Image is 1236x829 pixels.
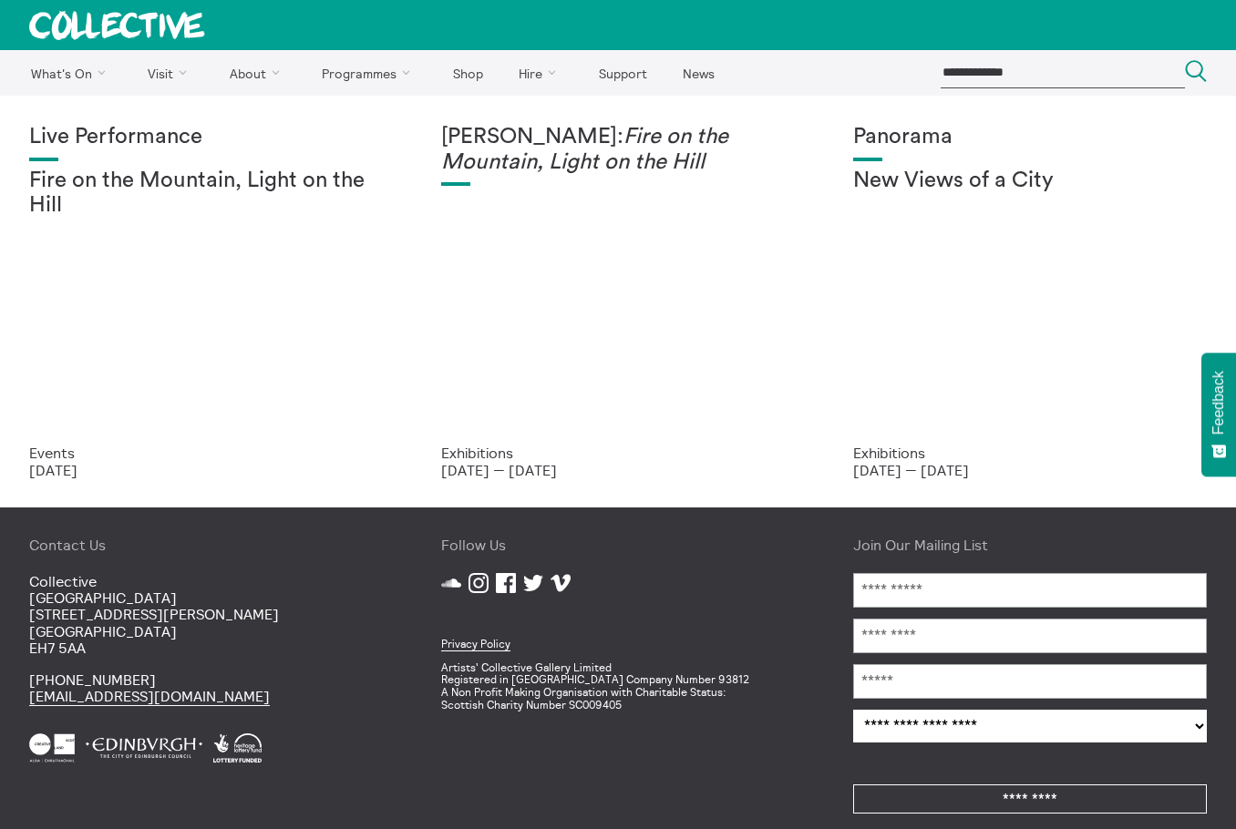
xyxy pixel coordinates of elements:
[412,96,824,507] a: Photo: Eoin Carey [PERSON_NAME]:Fire on the Mountain, Light on the Hill Exhibitions [DATE] — [DATE]
[853,125,1207,150] h1: Panorama
[86,733,202,762] img: City Of Edinburgh Council White
[29,687,270,706] a: [EMAIL_ADDRESS][DOMAIN_NAME]
[853,169,1207,194] h2: New Views of a City
[29,671,383,705] p: [PHONE_NUMBER]
[306,50,434,96] a: Programmes
[213,733,262,762] img: Heritage Lottery Fund
[15,50,129,96] a: What's On
[441,462,795,478] p: [DATE] — [DATE]
[441,637,510,651] a: Privacy Policy
[213,50,303,96] a: About
[853,462,1207,478] p: [DATE] — [DATE]
[666,50,730,96] a: News
[29,445,383,461] p: Events
[1201,353,1236,476] button: Feedback - Show survey
[853,537,1207,553] h4: Join Our Mailing List
[437,50,499,96] a: Shop
[824,96,1236,507] a: Collective Panorama June 2025 small file 8 Panorama New Views of a City Exhibitions [DATE] — [DATE]
[503,50,580,96] a: Hire
[441,661,795,711] p: Artists' Collective Gallery Limited Registered in [GEOGRAPHIC_DATA] Company Number 93812 A Non Pr...
[29,733,75,762] img: Creative Scotland
[441,126,728,173] em: Fire on the Mountain, Light on the Hill
[29,573,383,657] p: Collective [GEOGRAPHIC_DATA] [STREET_ADDRESS][PERSON_NAME] [GEOGRAPHIC_DATA] EH7 5AA
[441,125,795,175] h1: [PERSON_NAME]:
[582,50,663,96] a: Support
[132,50,211,96] a: Visit
[29,125,383,150] h1: Live Performance
[441,445,795,461] p: Exhibitions
[29,169,383,219] h2: Fire on the Mountain, Light on the Hill
[1210,371,1227,435] span: Feedback
[29,537,383,553] h4: Contact Us
[29,462,383,478] p: [DATE]
[853,445,1207,461] p: Exhibitions
[441,537,795,553] h4: Follow Us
